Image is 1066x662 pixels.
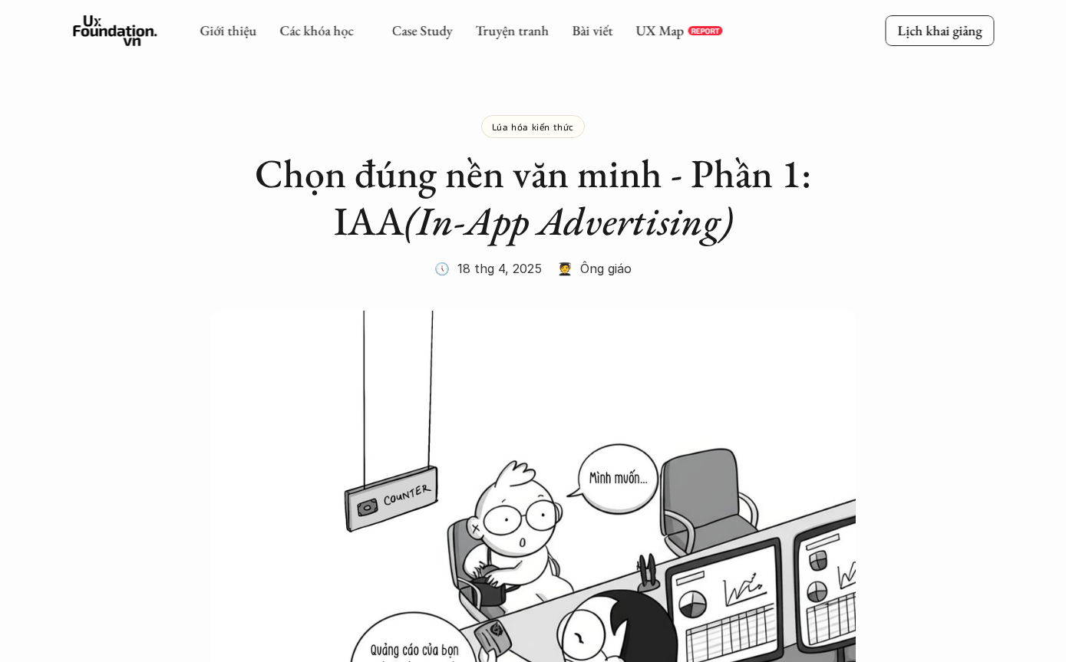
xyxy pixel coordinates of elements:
[434,257,542,280] p: 🕔 18 thg 4, 2025
[897,21,982,39] p: Lịch khai giảng
[200,21,256,39] a: Giới thiệu
[572,21,612,39] a: Bài viết
[475,21,549,39] a: Truyện tranh
[557,257,632,280] p: 🧑‍🎓 Ông giáo
[404,195,733,246] em: (In-App Advertising)
[226,150,840,245] h2: Chọn đúng nền văn minh - Phần 1: IAA
[885,15,994,45] a: Lịch khai giảng
[691,26,719,35] p: REPORT
[279,21,353,39] a: Các khóa học
[688,26,722,35] a: REPORT
[391,21,452,39] a: Case Study
[635,21,684,39] a: UX Map
[492,121,574,132] p: Lúa hóa kiến thức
